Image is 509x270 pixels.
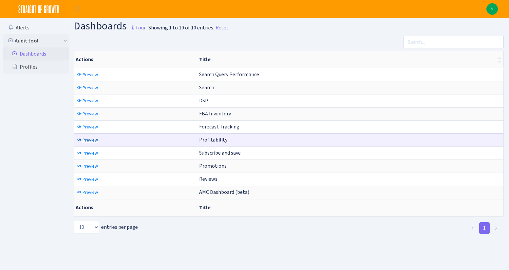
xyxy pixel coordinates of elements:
[75,122,100,132] a: Preview
[83,85,98,91] span: Preview
[83,189,98,195] span: Preview
[129,22,146,33] small: Tour
[83,98,98,104] span: Preview
[479,222,490,234] a: 1
[486,3,498,15] img: Michael Sette
[75,187,100,197] a: Preview
[83,150,98,156] span: Preview
[3,34,69,47] a: Audit tool
[3,21,69,34] a: Alerts
[83,137,98,143] span: Preview
[404,36,504,48] input: Search...
[75,83,100,93] a: Preview
[75,161,100,171] a: Preview
[83,176,98,182] span: Preview
[69,4,85,14] button: Toggle navigation
[74,221,138,233] label: entries per page
[197,51,503,68] th: Title : activate to sort column ascending
[199,162,227,169] span: Promotions
[75,148,100,158] a: Preview
[75,174,100,184] a: Preview
[199,189,249,195] span: AMC Dashboard (beta)
[74,51,197,68] th: Actions
[199,149,241,156] span: Subscribe and save
[199,136,227,143] span: Profitability
[83,72,98,78] span: Preview
[83,163,98,169] span: Preview
[75,96,100,106] a: Preview
[199,176,217,182] span: Reviews
[75,109,100,119] a: Preview
[197,199,503,216] th: Title
[199,123,239,130] span: Forecast Tracking
[74,199,197,216] th: Actions
[199,71,259,78] span: Search Query Performance
[216,24,229,32] a: Reset
[74,221,99,233] select: entries per page
[83,124,98,130] span: Preview
[83,111,98,117] span: Preview
[486,3,498,15] a: M
[75,70,100,80] a: Preview
[3,47,69,60] a: Dashboards
[199,110,231,117] span: FBA Inventory
[199,84,214,91] span: Search
[3,60,69,74] a: Profiles
[74,21,146,33] h1: Dashboards
[127,19,146,33] a: Tour
[199,97,208,104] span: DSP
[148,24,214,32] div: Showing 1 to 10 of 10 entries.
[75,135,100,145] a: Preview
